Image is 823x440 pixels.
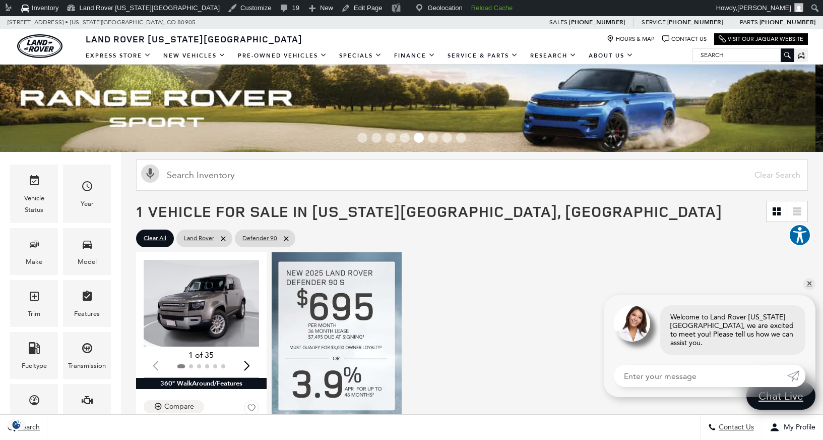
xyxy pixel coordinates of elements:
[63,384,111,431] div: EngineEngine
[136,378,267,389] div: 360° WalkAround/Features
[693,49,794,61] input: Search
[63,164,111,223] div: YearYear
[456,133,466,143] span: Go to slide 8
[144,350,259,361] div: 1 of 35
[68,360,106,371] div: Transmission
[357,133,367,143] span: Go to slide 1
[70,16,165,29] span: [US_STATE][GEOGRAPHIC_DATA],
[28,288,40,308] span: Trim
[400,133,410,143] span: Go to slide 4
[177,16,196,29] span: 80905
[240,354,254,376] div: Next slide
[524,47,583,65] a: Research
[22,412,46,423] div: Mileage
[63,280,111,327] div: FeaturesFeatures
[767,201,787,222] a: Grid View
[26,256,42,267] div: Make
[428,133,438,143] span: Go to slide 6
[10,228,58,275] div: MakeMake
[167,16,176,29] span: CO
[371,133,382,143] span: Go to slide 2
[740,19,758,26] span: Parts
[662,35,707,43] a: Contact Us
[81,198,94,209] div: Year
[441,47,524,65] a: Service & Parts
[164,402,194,411] div: Compare
[86,33,302,45] span: Land Rover [US_STATE][GEOGRAPHIC_DATA]
[719,35,803,43] a: Visit Our Jaguar Website
[136,201,722,222] span: 1 Vehicle for Sale in [US_STATE][GEOGRAPHIC_DATA], [GEOGRAPHIC_DATA]
[78,256,97,267] div: Model
[386,133,396,143] span: Go to slide 3
[232,47,333,65] a: Pre-Owned Vehicles
[787,365,805,387] a: Submit
[63,228,111,275] div: ModelModel
[81,178,93,198] span: Year
[22,360,47,371] div: Fueltype
[10,280,58,327] div: TrimTrim
[759,18,815,26] a: [PHONE_NUMBER]
[81,340,93,360] span: Transmission
[549,19,567,26] span: Sales
[660,305,805,355] div: Welcome to Land Rover [US_STATE][GEOGRAPHIC_DATA], we are excited to meet you! Please tell us how...
[789,224,811,248] aside: Accessibility Help Desk
[144,400,204,413] button: Compare Vehicle
[144,232,166,245] span: Clear All
[17,34,62,58] img: Land Rover
[63,332,111,379] div: TransmissionTransmission
[642,19,665,26] span: Service
[81,288,93,308] span: Features
[157,47,232,65] a: New Vehicles
[74,308,100,319] div: Features
[569,18,625,26] a: [PHONE_NUMBER]
[77,412,97,423] div: Engine
[80,47,640,65] nav: Main Navigation
[667,18,723,26] a: [PHONE_NUMBER]
[471,4,513,12] strong: Reload Cache
[136,159,808,191] input: Search Inventory
[244,400,259,419] button: Save Vehicle
[388,47,441,65] a: Finance
[607,35,655,43] a: Hours & Map
[762,415,823,440] button: Open user profile menu
[614,365,787,387] input: Enter your message
[141,164,159,183] svg: Click to toggle on voice search
[789,224,811,246] button: Explore your accessibility options
[242,232,277,245] span: Defender 90
[414,133,424,143] span: Go to slide 5
[8,19,196,26] a: [STREET_ADDRESS] • [US_STATE][GEOGRAPHIC_DATA], CO 80905
[442,133,452,143] span: Go to slide 7
[28,236,40,256] span: Make
[10,332,58,379] div: FueltypeFueltype
[144,260,259,347] div: 1 / 2
[10,384,58,431] div: MileageMileage
[10,164,58,223] div: VehicleVehicle Status
[333,47,388,65] a: Specials
[184,232,214,245] span: Land Rover
[80,33,308,45] a: Land Rover [US_STATE][GEOGRAPHIC_DATA]
[614,305,650,342] img: Agent profile photo
[18,193,50,215] div: Vehicle Status
[81,392,93,412] span: Engine
[144,260,259,347] img: 2025 Land Rover Defender 90 S 1
[28,308,40,319] div: Trim
[8,16,69,29] span: [STREET_ADDRESS] •
[28,392,40,412] span: Mileage
[28,172,40,193] span: Vehicle
[80,47,157,65] a: EXPRESS STORE
[81,236,93,256] span: Model
[583,47,640,65] a: About Us
[17,34,62,58] a: land-rover
[780,423,815,432] span: My Profile
[716,423,754,432] span: Contact Us
[28,340,40,360] span: Fueltype
[5,419,28,430] img: Opt-Out Icon
[5,419,28,430] section: Click to Open Cookie Consent Modal
[737,4,791,12] span: [PERSON_NAME]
